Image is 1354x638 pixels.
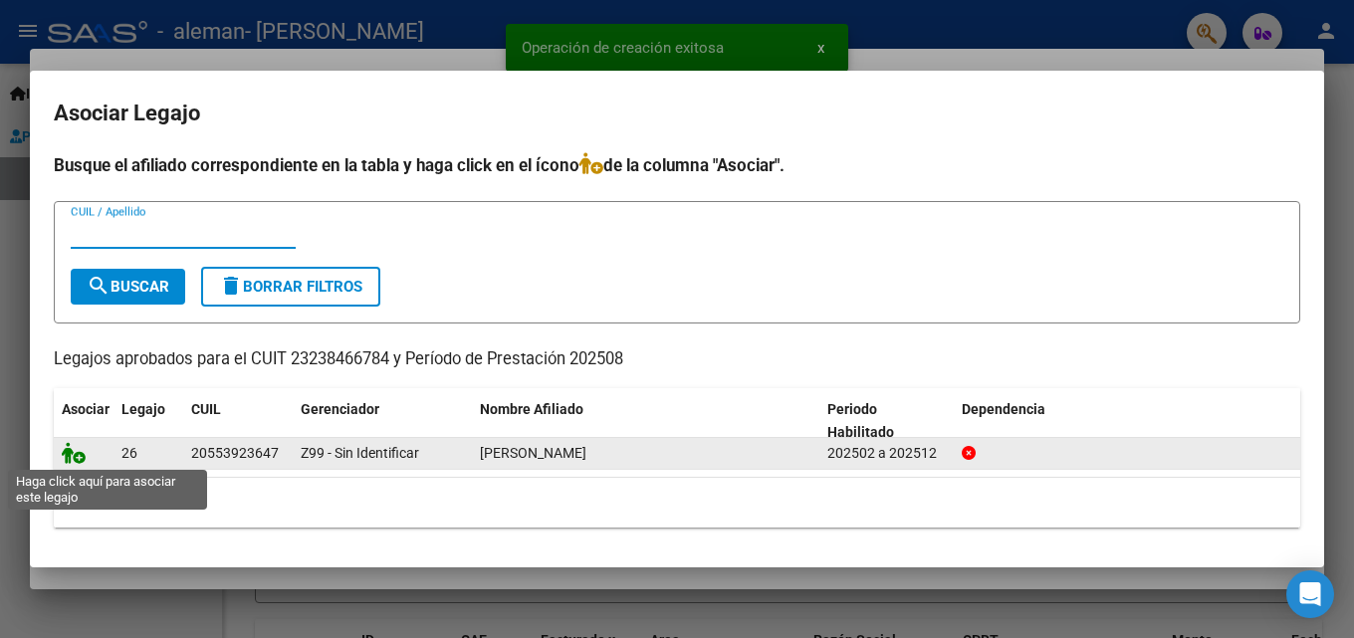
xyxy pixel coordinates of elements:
[819,388,954,454] datatable-header-cell: Periodo Habilitado
[183,388,293,454] datatable-header-cell: CUIL
[191,442,279,465] div: 20553923647
[219,274,243,298] mat-icon: delete
[201,267,380,307] button: Borrar Filtros
[113,388,183,454] datatable-header-cell: Legajo
[87,274,111,298] mat-icon: search
[219,278,362,296] span: Borrar Filtros
[54,388,113,454] datatable-header-cell: Asociar
[301,445,419,461] span: Z99 - Sin Identificar
[54,152,1300,178] h4: Busque el afiliado correspondiente en la tabla y haga click en el ícono de la columna "Asociar".
[480,445,586,461] span: TAMARGO ASTIZ SANTIAGO
[54,95,1300,132] h2: Asociar Legajo
[962,401,1045,417] span: Dependencia
[71,269,185,305] button: Buscar
[827,442,946,465] div: 202502 a 202512
[62,401,110,417] span: Asociar
[121,401,165,417] span: Legajo
[827,401,894,440] span: Periodo Habilitado
[87,278,169,296] span: Buscar
[54,347,1300,372] p: Legajos aprobados para el CUIT 23238466784 y Período de Prestación 202508
[1286,570,1334,618] div: Open Intercom Messenger
[191,401,221,417] span: CUIL
[480,401,583,417] span: Nombre Afiliado
[121,445,137,461] span: 26
[472,388,819,454] datatable-header-cell: Nombre Afiliado
[954,388,1301,454] datatable-header-cell: Dependencia
[301,401,379,417] span: Gerenciador
[54,478,1300,528] div: 1 registros
[293,388,472,454] datatable-header-cell: Gerenciador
